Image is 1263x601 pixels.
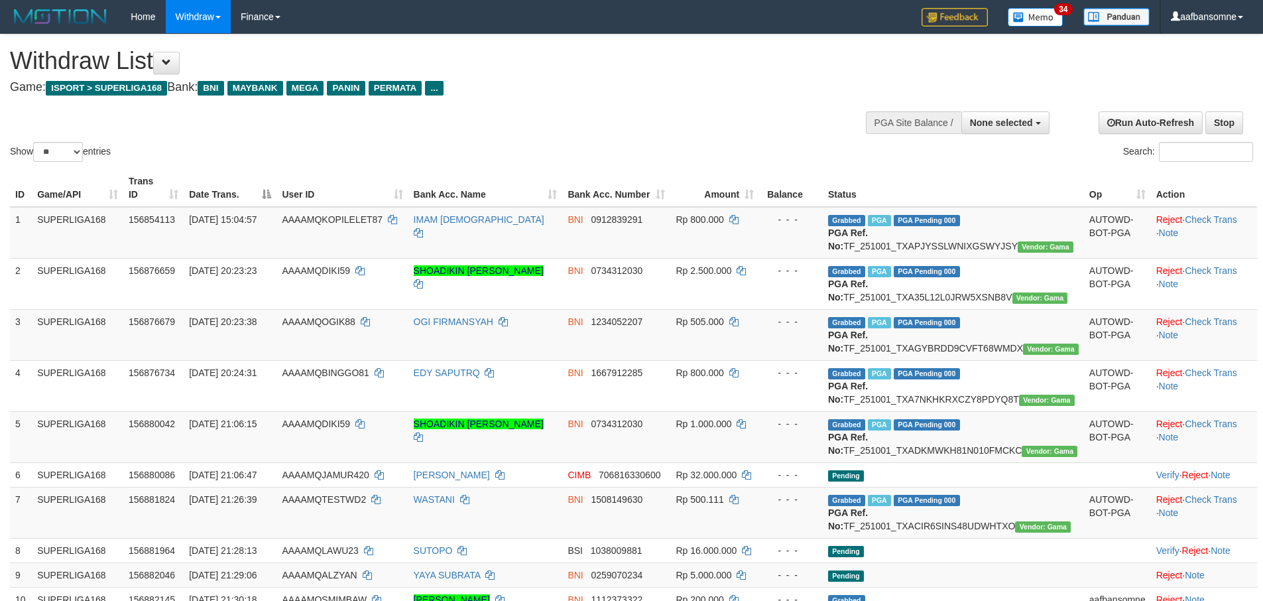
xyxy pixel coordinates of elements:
[568,316,583,327] span: BNI
[32,360,123,411] td: SUPERLIGA168
[10,462,32,487] td: 6
[894,317,960,328] span: PGA Pending
[828,546,864,557] span: Pending
[828,419,865,431] span: Grabbed
[1019,395,1075,406] span: Vendor URL: https://trx31.1velocity.biz
[32,462,123,487] td: SUPERLIGA168
[868,368,891,379] span: Marked by aafsoycanthlai
[129,470,175,480] span: 156880086
[32,169,123,207] th: Game/API: activate to sort column ascending
[414,470,490,480] a: [PERSON_NAME]
[894,368,960,379] span: PGA Pending
[764,493,817,506] div: - - -
[676,494,723,505] span: Rp 500.111
[676,316,723,327] span: Rp 505.000
[1156,494,1183,505] a: Reject
[868,266,891,277] span: Marked by aafsoycanthlai
[189,367,257,378] span: [DATE] 20:24:31
[286,81,324,96] span: MEGA
[1185,214,1237,225] a: Check Trans
[764,315,817,328] div: - - -
[10,169,32,207] th: ID
[282,316,355,327] span: AAAAMQOGIK88
[1182,545,1209,556] a: Reject
[828,279,868,302] b: PGA Ref. No:
[828,432,868,456] b: PGA Ref. No:
[759,169,823,207] th: Balance
[189,545,257,556] span: [DATE] 21:28:13
[1156,570,1183,580] a: Reject
[129,316,175,327] span: 156876679
[591,316,642,327] span: Copy 1234052207 to clipboard
[823,309,1084,360] td: TF_251001_TXAGYBRDD9CVFT68WMDX
[10,563,32,587] td: 9
[129,265,175,276] span: 156876659
[591,367,642,378] span: Copy 1667912285 to clipboard
[10,7,111,27] img: MOTION_logo.png
[591,570,642,580] span: Copy 0259070234 to clipboard
[1012,293,1068,304] span: Vendor URL: https://trx31.1velocity.biz
[1008,8,1063,27] img: Button%20Memo.svg
[129,367,175,378] span: 156876734
[591,214,642,225] span: Copy 0912839291 to clipboard
[1185,570,1205,580] a: Note
[282,367,369,378] span: AAAAMQBINGGO81
[1211,470,1231,480] a: Note
[1185,419,1237,429] a: Check Trans
[828,228,868,251] b: PGA Ref. No:
[198,81,223,96] span: BNI
[1084,169,1151,207] th: Op: activate to sort column ascending
[868,419,891,431] span: Marked by aafphoenmanit
[1151,360,1257,411] td: · ·
[1084,258,1151,309] td: AUTOWD-BOT-PGA
[1185,494,1237,505] a: Check Trans
[282,570,357,580] span: AAAAMQALZYAN
[276,169,408,207] th: User ID: activate to sort column ascending
[10,258,32,309] td: 2
[970,117,1033,128] span: None selected
[1185,316,1237,327] a: Check Trans
[1123,142,1253,162] label: Search:
[189,265,257,276] span: [DATE] 20:23:23
[46,81,167,96] span: ISPORT > SUPERLIGA168
[828,368,865,379] span: Grabbed
[1015,521,1071,533] span: Vendor URL: https://trx31.1velocity.biz
[32,258,123,309] td: SUPERLIGA168
[1159,228,1179,238] a: Note
[327,81,365,96] span: PANIN
[676,367,723,378] span: Rp 800.000
[676,214,723,225] span: Rp 800.000
[1083,8,1150,26] img: panduan.png
[1084,411,1151,462] td: AUTOWD-BOT-PGA
[10,207,32,259] td: 1
[764,417,817,431] div: - - -
[828,381,868,405] b: PGA Ref. No:
[676,545,737,556] span: Rp 16.000.000
[189,470,257,480] span: [DATE] 21:06:47
[282,545,358,556] span: AAAAMQLAWU23
[414,367,480,378] a: EDY SAPUTRQ
[828,570,864,582] span: Pending
[670,169,759,207] th: Amount: activate to sort column ascending
[32,563,123,587] td: SUPERLIGA168
[922,8,988,27] img: Feedback.jpg
[823,169,1084,207] th: Status
[1159,507,1179,518] a: Note
[599,470,660,480] span: Copy 706816330600 to clipboard
[1185,367,1237,378] a: Check Trans
[1159,381,1179,391] a: Note
[894,215,960,226] span: PGA Pending
[1156,316,1183,327] a: Reject
[568,470,591,480] span: CIMB
[568,265,583,276] span: BNI
[591,419,642,429] span: Copy 0734312030 to clipboard
[1156,419,1183,429] a: Reject
[823,207,1084,259] td: TF_251001_TXAPJYSSLWNIXGSWYJSY
[227,81,283,96] span: MAYBANK
[282,214,383,225] span: AAAAMQKOPILELET87
[184,169,276,207] th: Date Trans.: activate to sort column descending
[10,538,32,563] td: 8
[1159,330,1179,340] a: Note
[868,215,891,226] span: Marked by aafchhiseyha
[414,494,455,505] a: WASTANI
